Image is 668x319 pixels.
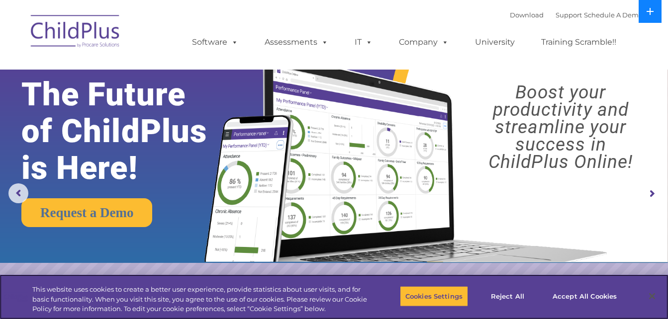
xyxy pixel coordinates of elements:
[510,11,643,19] font: |
[138,66,169,73] span: Last name
[510,11,544,19] a: Download
[462,83,660,170] rs-layer: Boost your productivity and streamline your success in ChildPlus Online!
[531,32,626,52] a: Training Scramble!!
[400,286,468,307] button: Cookies Settings
[389,32,459,52] a: Company
[26,8,125,58] img: ChildPlus by Procare Solutions
[556,11,582,19] a: Support
[21,198,152,227] a: Request a Demo
[641,285,663,307] button: Close
[21,76,235,186] rs-layer: The Future of ChildPlus is Here!
[345,32,382,52] a: IT
[584,11,643,19] a: Schedule A Demo
[182,32,248,52] a: Software
[138,106,181,114] span: Phone number
[477,286,539,307] button: Reject All
[255,32,338,52] a: Assessments
[547,286,622,307] button: Accept All Cookies
[32,285,368,314] div: This website uses cookies to create a better user experience, provide statistics about user visit...
[465,32,525,52] a: University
